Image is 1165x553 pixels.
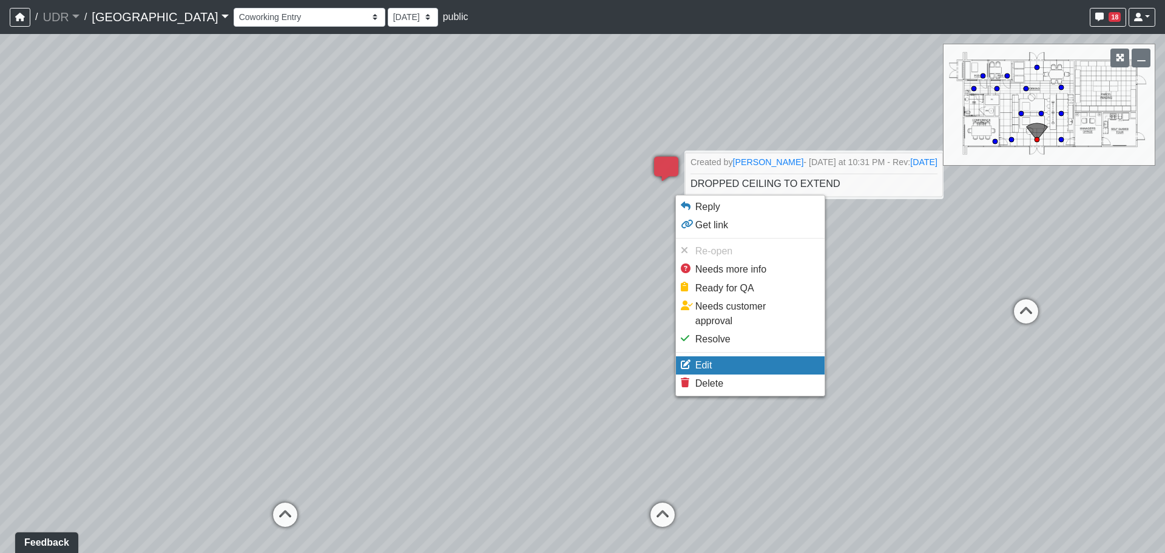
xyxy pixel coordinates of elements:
span: Reply [695,202,720,212]
span: public [443,12,468,22]
span: Needs customer approval [695,301,766,326]
iframe: Ybug feedback widget [9,529,81,553]
span: / [30,5,42,29]
span: 18 [1109,12,1121,22]
span: Re-open [695,246,732,256]
span: Get link [695,220,728,230]
a: [GEOGRAPHIC_DATA] [92,5,228,29]
a: UDR [42,5,79,29]
span: Needs more info [695,264,766,274]
button: 18 [1090,8,1126,27]
span: / [79,5,92,29]
span: Resolve [695,334,731,344]
span: Edit [695,360,712,370]
span: Ready for QA [695,283,754,293]
span: Delete [695,378,723,388]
